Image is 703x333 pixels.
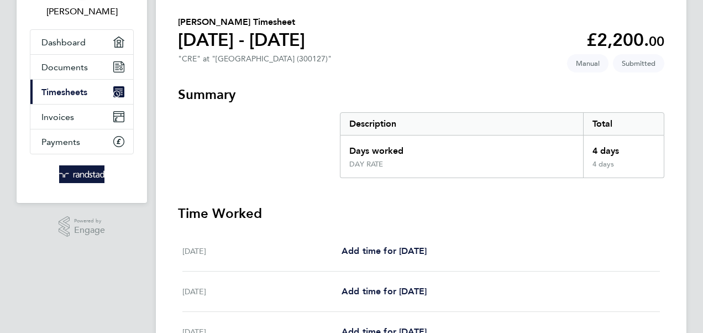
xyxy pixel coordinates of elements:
a: Invoices [30,105,133,129]
span: Add time for [DATE] [342,246,427,256]
span: Powered by [74,216,105,226]
span: Engage [74,226,105,235]
span: Documents [41,62,88,72]
a: Add time for [DATE] [342,285,427,298]
h2: [PERSON_NAME] Timesheet [178,15,305,29]
h1: [DATE] - [DATE] [178,29,305,51]
span: Dashboard [41,37,86,48]
span: Invoices [41,112,74,122]
a: Go to home page [30,165,134,183]
div: Days worked [340,136,583,160]
div: 4 days [583,136,664,160]
div: [DATE] [182,244,342,258]
a: Timesheets [30,80,133,104]
a: Documents [30,55,133,79]
div: 4 days [583,160,664,178]
div: Description [340,113,583,135]
h3: Time Worked [178,205,664,222]
div: [DATE] [182,285,342,298]
a: Powered byEngage [59,216,106,237]
a: Add time for [DATE] [342,244,427,258]
span: Naeem Patel [30,5,134,18]
span: Timesheets [41,87,87,97]
h3: Summary [178,86,664,103]
app-decimal: £2,200. [586,29,664,50]
span: Add time for [DATE] [342,286,427,296]
span: 00 [649,33,664,49]
a: Dashboard [30,30,133,54]
div: Summary [340,112,664,178]
span: Payments [41,137,80,147]
a: Payments [30,129,133,154]
div: DAY RATE [349,160,383,169]
span: This timesheet was manually created. [567,54,608,72]
div: Total [583,113,664,135]
img: randstad-logo-retina.png [59,165,105,183]
span: This timesheet is Submitted. [613,54,664,72]
div: "CRE" at "[GEOGRAPHIC_DATA] (300127)" [178,54,332,64]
